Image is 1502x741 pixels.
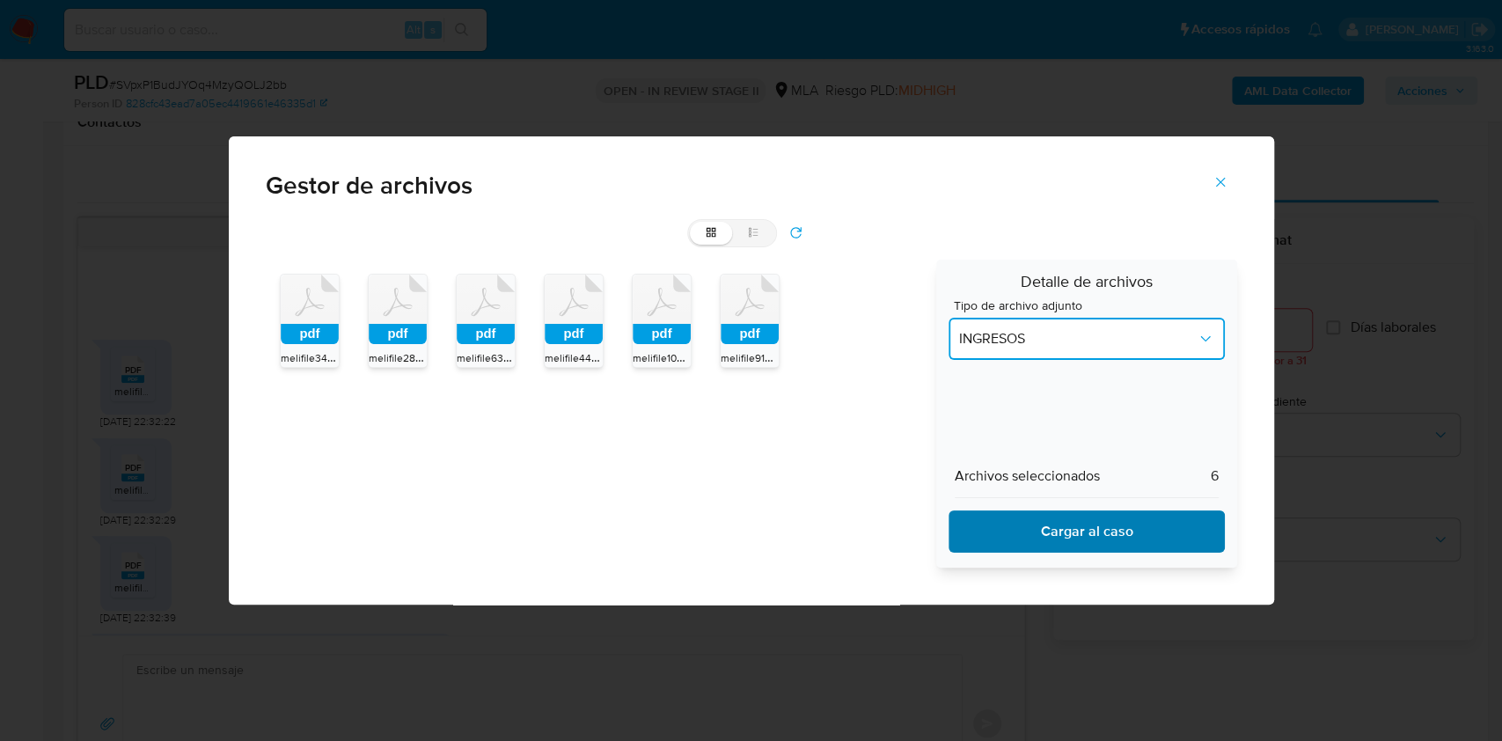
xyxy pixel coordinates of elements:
span: melifile2801121915878956082.pdf [369,348,526,366]
span: 6 [1211,467,1219,485]
span: Gestor de archivos [266,173,1237,198]
div: pdfmelifile4441380181770275066.pdf [544,274,604,367]
span: melifile6322158445893470800.pdf [457,348,622,366]
div: pdfmelifile1097107665609670030.pdf [632,274,692,367]
span: Cargar al caso [971,512,1201,551]
div: pdfmelifile6322158445893470800.pdf [456,274,516,367]
button: refresh [777,219,816,247]
span: Archivos seleccionados [955,467,1100,485]
span: Tipo de archivo adjunto [953,299,1228,312]
button: Cerrar [1190,161,1251,203]
button: Descargar [949,510,1224,553]
div: pdfmelifile3477110260421342648.pdf [280,274,340,367]
div: pdfmelifile9151621883284991294.pdf [720,274,780,367]
span: melifile1097107665609670030.pdf [633,348,794,366]
span: melifile4441380181770275066.pdf [545,348,703,366]
span: Detalle de archivos [949,272,1224,299]
span: INGRESOS [959,330,1196,348]
span: melifile9151621883284991294.pdf [721,348,879,366]
div: pdfmelifile2801121915878956082.pdf [368,274,428,367]
span: melifile3477110260421342648.pdf [281,348,440,366]
button: document types [949,318,1224,360]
